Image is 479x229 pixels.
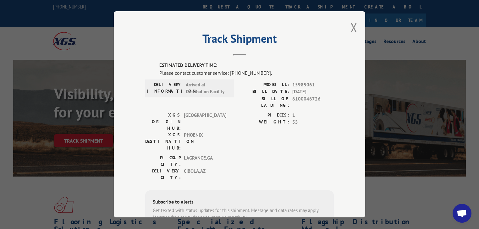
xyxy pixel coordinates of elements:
[292,119,334,126] span: 55
[153,198,326,207] div: Subscribe to alerts
[145,112,181,132] label: XGS ORIGIN HUB:
[239,112,289,119] label: PIECES:
[145,34,334,46] h2: Track Shipment
[153,207,326,221] div: Get texted with status updates for this shipment. Message and data rates may apply. Message frequ...
[147,81,183,95] label: DELIVERY INFORMATION:
[145,132,181,151] label: XGS DESTINATION HUB:
[239,89,289,96] label: BILL DATE:
[292,81,334,89] span: 15985061
[186,81,228,95] span: Arrived at Destination Facility
[184,112,226,132] span: [GEOGRAPHIC_DATA]
[292,95,334,109] span: 6100046726
[239,95,289,109] label: BILL OF LADING:
[159,69,334,77] div: Please contact customer service: [PHONE_NUMBER].
[350,19,357,36] button: Close modal
[159,62,334,69] label: ESTIMATED DELIVERY TIME:
[239,119,289,126] label: WEIGHT:
[184,132,226,151] span: PHOENIX
[145,168,181,181] label: DELIVERY CITY:
[145,155,181,168] label: PICKUP CITY:
[239,81,289,89] label: PROBILL:
[292,112,334,119] span: 1
[184,155,226,168] span: LAGRANGE , GA
[184,168,226,181] span: CIBOLA , AZ
[453,204,471,223] div: Open chat
[292,89,334,96] span: [DATE]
